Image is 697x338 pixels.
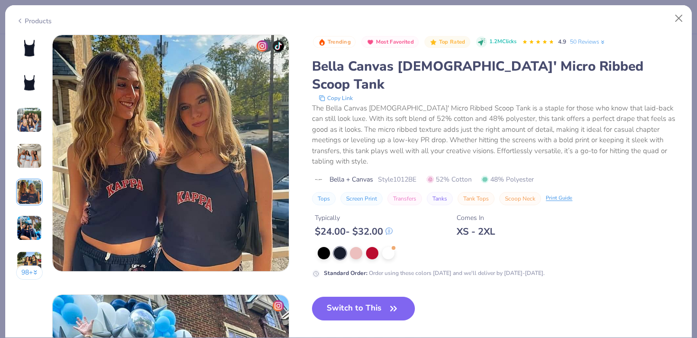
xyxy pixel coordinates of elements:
img: tiktok-icon.png [273,40,284,52]
button: Screen Print [340,192,383,205]
button: Tank Tops [458,192,495,205]
div: Order using these colors [DATE] and we'll deliver by [DATE]-[DATE]. [324,269,545,277]
span: Top Rated [439,39,466,45]
div: Comes In [457,213,495,223]
button: Badge Button [361,36,419,48]
div: 4.9 Stars [522,35,554,50]
button: Badge Button [424,36,470,48]
div: XS - 2XL [457,226,495,238]
button: Switch to This [312,297,415,320]
span: Most Favorited [376,39,414,45]
div: Products [16,16,52,26]
img: User generated content [17,251,42,277]
div: Typically [315,213,393,223]
img: Back [18,73,41,95]
button: Tops [312,192,336,205]
img: User generated content [17,107,42,133]
button: Tanks [427,192,453,205]
span: Style 1012BE [378,174,416,184]
a: 50 Reviews [570,37,606,46]
div: $ 24.00 - $ 32.00 [315,226,393,238]
div: Bella Canvas [DEMOGRAPHIC_DATA]' Micro Ribbed Scoop Tank [312,57,681,93]
img: 4816de56-d799-4ddf-aaa8-2db776005bcc [53,35,289,271]
img: Most Favorited sort [367,38,374,46]
button: Scoop Neck [499,192,541,205]
span: 52% Cotton [427,174,472,184]
img: insta-icon.png [257,40,268,52]
span: Trending [328,39,351,45]
button: 98+ [16,265,43,280]
button: copy to clipboard [316,93,356,103]
img: Front [18,37,41,59]
img: Top Rated sort [430,38,437,46]
img: insta-icon.png [273,300,284,311]
span: 1.2M Clicks [489,38,516,46]
strong: Standard Order : [324,269,367,277]
button: Badge Button [313,36,356,48]
span: 48% Polyester [481,174,534,184]
div: The Bella Canvas [DEMOGRAPHIC_DATA]' Micro Ribbed Scoop Tank is a staple for those who know that ... [312,103,681,167]
img: User generated content [17,215,42,241]
button: Transfers [387,192,422,205]
button: Close [670,9,688,27]
img: User generated content [17,143,42,169]
span: Bella + Canvas [330,174,373,184]
img: brand logo [312,176,325,183]
img: Trending sort [318,38,326,46]
img: User generated content [17,179,42,205]
span: 4.9 [558,38,566,46]
div: Print Guide [546,194,572,202]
